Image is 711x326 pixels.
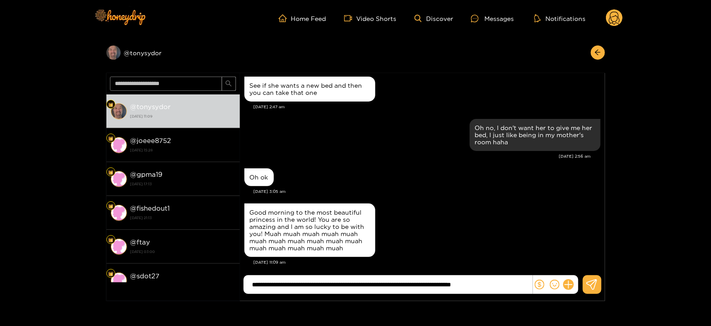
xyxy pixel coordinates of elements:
[414,15,453,22] a: Discover
[475,124,595,146] div: Oh no, I don't want her to give me her bed, I just like being in my mother's room haha
[250,209,370,252] div: Good morning to the most beautiful princess in the world! You are so amazing and I am so lucky to...
[244,153,591,159] div: [DATE] 2:56 am
[130,281,236,289] strong: [DATE] 09:30
[244,77,375,102] div: Aug. 18, 2:47 am
[130,238,150,246] strong: @ ftay
[130,214,236,222] strong: [DATE] 21:13
[244,204,375,257] div: Aug. 18, 11:09 am
[130,112,236,120] strong: [DATE] 11:09
[111,239,127,255] img: conversation
[279,14,326,22] a: Home Feed
[130,248,236,256] strong: [DATE] 03:00
[225,80,232,88] span: search
[130,137,171,144] strong: @ joeee8752
[111,171,127,187] img: conversation
[106,45,240,60] div: @tonysydor
[130,272,160,280] strong: @ sdot27
[111,205,127,221] img: conversation
[111,137,127,153] img: conversation
[250,82,370,96] div: See if she wants a new bed and then you can take that one
[254,188,601,195] div: [DATE] 3:05 am
[550,280,560,289] span: smile
[108,237,114,243] img: Fan Level
[254,259,601,265] div: [DATE] 11:09 am
[532,14,588,23] button: Notifications
[344,14,357,22] span: video-camera
[594,49,601,57] span: arrow-left
[130,180,236,188] strong: [DATE] 17:13
[108,271,114,277] img: Fan Level
[254,104,601,110] div: [DATE] 2:47 am
[471,13,514,24] div: Messages
[108,204,114,209] img: Fan Level
[108,102,114,107] img: Fan Level
[533,278,546,291] button: dollar
[108,170,114,175] img: Fan Level
[535,280,544,289] span: dollar
[344,14,397,22] a: Video Shorts
[250,174,268,181] div: Oh ok
[130,146,236,154] strong: [DATE] 15:28
[111,273,127,289] img: conversation
[130,204,170,212] strong: @ fishedout1
[279,14,291,22] span: home
[130,103,171,110] strong: @ tonysydor
[130,171,163,178] strong: @ gpma19
[111,103,127,119] img: conversation
[108,136,114,141] img: Fan Level
[244,168,274,186] div: Aug. 18, 3:05 am
[222,77,236,91] button: search
[591,45,605,60] button: arrow-left
[470,119,601,151] div: Aug. 18, 2:56 am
